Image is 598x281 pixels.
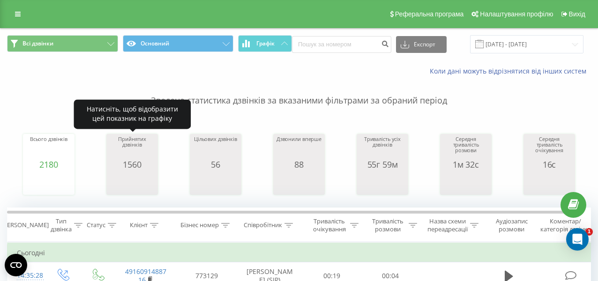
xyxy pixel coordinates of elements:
[430,67,591,75] a: Коли дані можуть відрізнятися вiд інших систем
[526,136,573,160] div: Середня тривалість очікування
[396,36,447,53] button: Експорт
[480,10,553,18] span: Налаштування профілю
[256,40,275,47] span: Графік
[359,136,406,160] div: Тривалість усіх дзвінків
[194,160,237,169] div: 56
[538,217,593,233] div: Коментар/категорія дзвінка
[74,99,191,129] div: Натисніть, щоб відобразити цей показник на графіку
[585,228,593,236] span: 1
[51,217,72,233] div: Тип дзвінка
[359,160,406,169] div: 55г 59м
[109,136,156,160] div: Прийнятих дзвінків
[123,35,234,52] button: Основний
[569,10,585,18] span: Вихід
[7,35,118,52] button: Всі дзвінки
[395,10,464,18] span: Реферальна програма
[87,222,105,229] div: Статус
[194,136,237,160] div: Цільових дзвінків
[442,160,489,169] div: 1м 32с
[311,217,348,233] div: Тривалість очікування
[566,228,589,251] div: Open Intercom Messenger
[1,222,49,229] div: [PERSON_NAME]
[180,222,219,229] div: Бізнес номер
[109,160,156,169] div: 1560
[442,136,489,160] div: Середня тривалість розмови
[5,254,27,276] button: Open CMP widget
[7,76,591,107] p: Зведена статистика дзвінків за вказаними фільтрами за обраний період
[30,136,67,160] div: Всього дзвінків
[244,222,282,229] div: Співробітник
[489,217,534,233] div: Аудіозапис розмови
[130,222,148,229] div: Клієнт
[427,217,468,233] div: Назва схеми переадресації
[238,35,292,52] button: Графік
[30,160,67,169] div: 2180
[369,217,406,233] div: Тривалість розмови
[277,136,321,160] div: Дзвонили вперше
[22,40,53,47] span: Всі дзвінки
[292,36,391,53] input: Пошук за номером
[277,160,321,169] div: 88
[526,160,573,169] div: 16с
